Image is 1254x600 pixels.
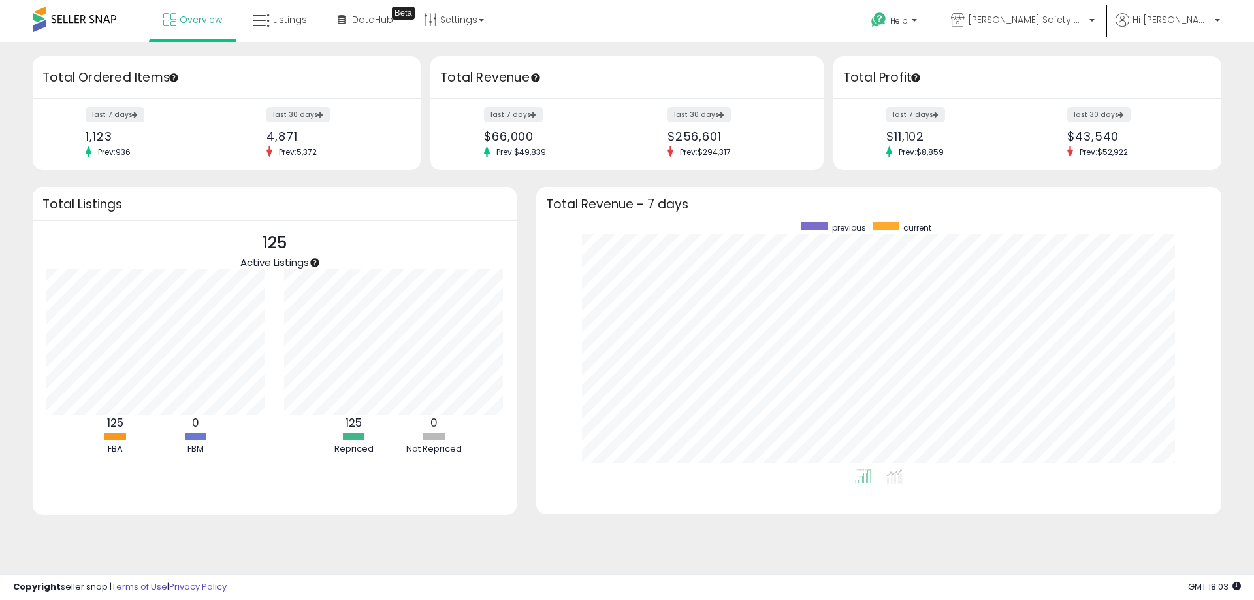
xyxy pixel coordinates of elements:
span: Hi [PERSON_NAME] [1133,13,1211,26]
span: Overview [180,13,222,26]
label: last 7 days [484,107,543,122]
label: last 30 days [1067,107,1131,122]
span: Prev: $8,859 [892,146,950,158]
a: Help [861,2,930,42]
span: Prev: $294,317 [673,146,737,158]
div: Tooltip anchor [168,72,180,84]
span: Prev: $49,839 [490,146,553,158]
i: Get Help [871,12,887,28]
span: Active Listings [240,256,309,269]
b: 0 [430,415,438,431]
div: FBA [76,443,154,456]
h3: Total Ordered Items [42,69,411,87]
span: Prev: $52,922 [1073,146,1134,158]
div: 1,123 [86,129,217,143]
label: last 7 days [86,107,144,122]
span: Prev: 936 [91,146,137,158]
div: $66,000 [484,129,617,143]
div: Tooltip anchor [309,257,321,269]
div: Tooltip anchor [392,7,415,20]
h3: Total Revenue - 7 days [546,199,1212,209]
a: Terms of Use [112,580,167,593]
span: previous [832,222,866,233]
span: Listings [273,13,307,26]
div: Repriced [315,443,393,456]
div: Tooltip anchor [910,72,922,84]
div: Not Repriced [395,443,474,456]
div: FBM [156,443,234,456]
strong: Copyright [13,580,61,593]
span: Help [890,15,908,26]
div: $43,540 [1067,129,1198,143]
label: last 30 days [667,107,731,122]
span: DataHub [352,13,393,26]
div: $11,102 [886,129,1018,143]
label: last 30 days [266,107,330,122]
label: last 7 days [886,107,945,122]
a: Hi [PERSON_NAME] [1116,13,1220,42]
span: current [903,222,931,233]
div: Tooltip anchor [530,72,541,84]
b: 125 [107,415,123,431]
b: 125 [346,415,362,431]
span: 2025-09-15 18:03 GMT [1188,580,1241,593]
h3: Total Profit [843,69,1212,87]
h3: Total Listings [42,199,507,209]
b: 0 [192,415,199,431]
span: Prev: 5,372 [272,146,323,158]
div: seller snap | | [13,581,227,593]
div: $256,601 [667,129,801,143]
h3: Total Revenue [440,69,814,87]
span: [PERSON_NAME] Safety & Supply [968,13,1085,26]
div: 4,871 [266,129,398,143]
p: 125 [240,231,309,256]
a: Privacy Policy [169,580,227,593]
